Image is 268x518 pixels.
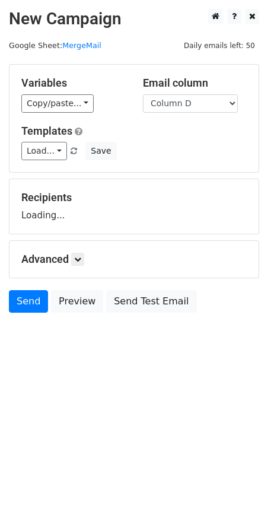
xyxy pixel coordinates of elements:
[9,41,101,50] small: Google Sheet:
[143,77,247,90] h5: Email column
[51,290,103,313] a: Preview
[9,9,259,29] h2: New Campaign
[21,142,67,160] a: Load...
[21,94,94,113] a: Copy/paste...
[21,191,247,204] h5: Recipients
[180,39,259,52] span: Daily emails left: 50
[9,290,48,313] a: Send
[21,191,247,222] div: Loading...
[21,253,247,266] h5: Advanced
[106,290,196,313] a: Send Test Email
[180,41,259,50] a: Daily emails left: 50
[21,125,72,137] a: Templates
[21,77,125,90] h5: Variables
[85,142,116,160] button: Save
[62,41,101,50] a: MergeMail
